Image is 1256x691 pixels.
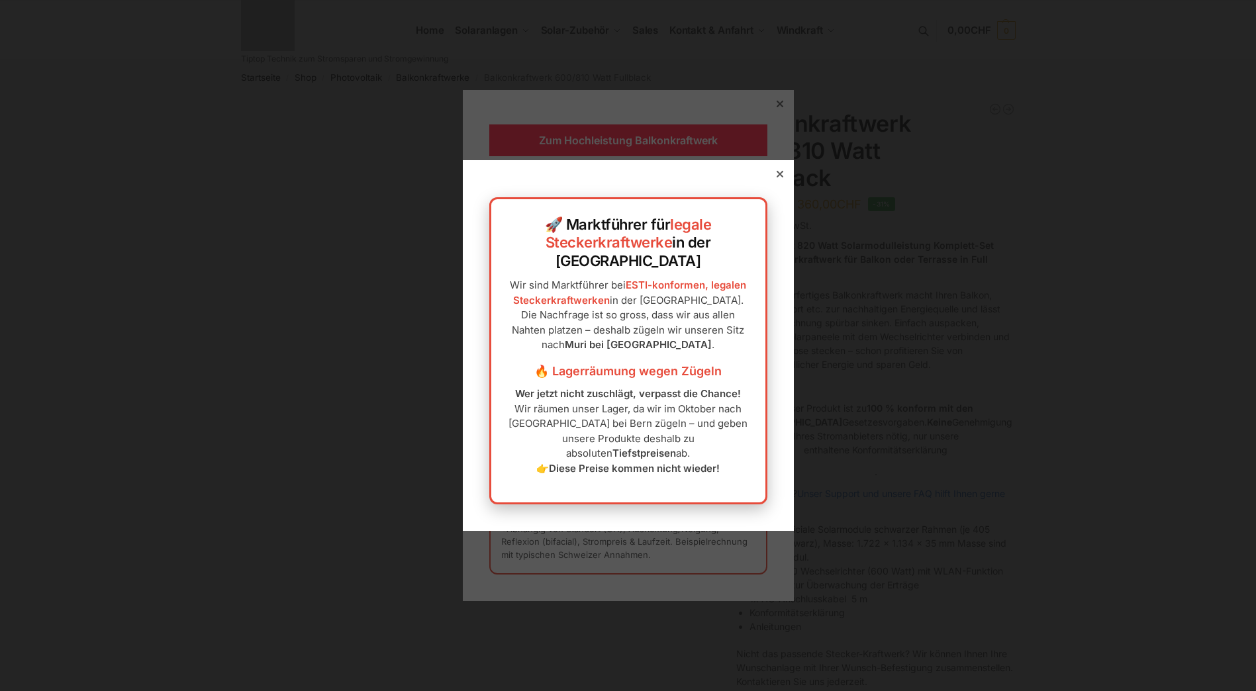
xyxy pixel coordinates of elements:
strong: Muri bei [GEOGRAPHIC_DATA] [565,338,712,351]
p: Wir räumen unser Lager, da wir im Oktober nach [GEOGRAPHIC_DATA] bei Bern zügeln – und geben unse... [505,387,752,476]
strong: Tiefstpreisen [612,447,676,459]
h2: 🚀 Marktführer für in der [GEOGRAPHIC_DATA] [505,216,752,271]
strong: Wer jetzt nicht zuschlägt, verpasst die Chance! [515,387,741,400]
a: legale Steckerkraftwerke [546,216,712,252]
p: Wir sind Marktführer bei in der [GEOGRAPHIC_DATA]. Die Nachfrage ist so gross, dass wir aus allen... [505,278,752,353]
h3: 🔥 Lagerräumung wegen Zügeln [505,363,752,380]
a: ESTI-konformen, legalen Steckerkraftwerken [513,279,747,306]
strong: Diese Preise kommen nicht wieder! [549,462,720,475]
